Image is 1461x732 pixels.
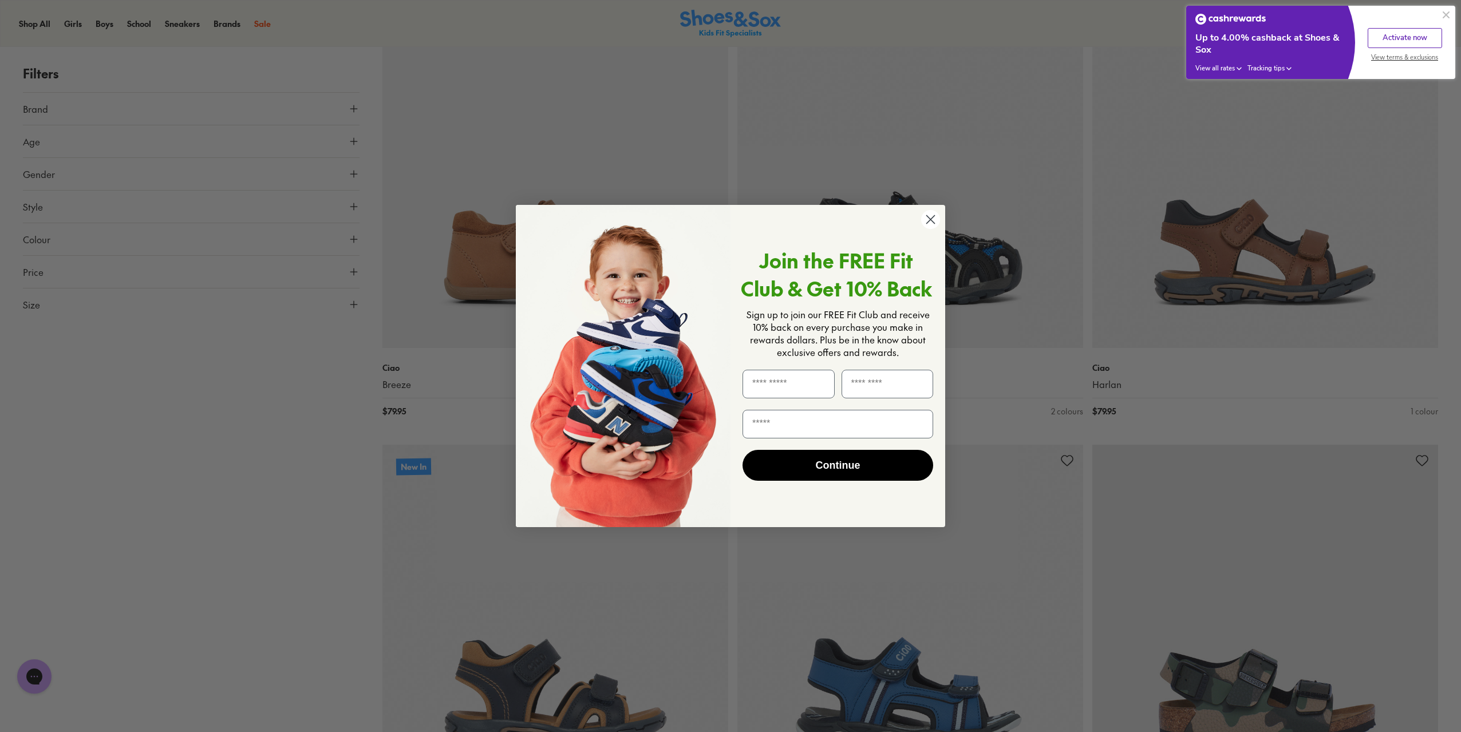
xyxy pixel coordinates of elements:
button: Continue [743,450,933,481]
img: Cashrewards white logo [1195,14,1266,25]
input: Last Name [842,370,934,398]
span: View all rates [1195,64,1235,73]
input: First Name [743,370,835,398]
button: Open gorgias live chat [6,4,40,38]
span: Join the FREE Fit Club & Get 10% Back [741,246,932,302]
button: Activate now [1368,28,1442,48]
div: Up to 4.00% cashback at Shoes & Sox [1195,32,1346,56]
img: 4cfae6ee-cc04-4748-8098-38ce7ef14282.png [516,205,730,527]
span: View terms & exclusions [1371,53,1438,62]
button: Close dialog [921,209,941,230]
span: Tracking tips [1247,64,1285,73]
input: Email [743,410,933,438]
span: Sign up to join our FREE Fit Club and receive 10% back on every purchase you make in rewards doll... [747,308,930,358]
